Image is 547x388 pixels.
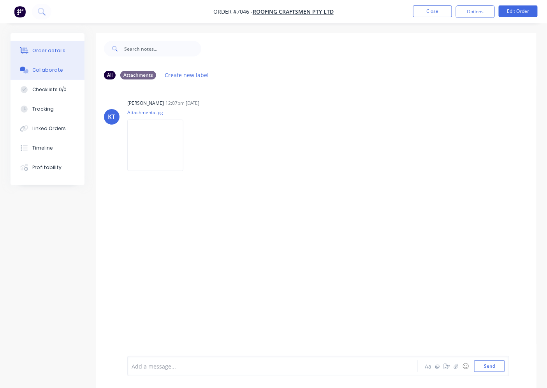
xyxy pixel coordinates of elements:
input: Search notes... [124,41,201,56]
button: Send [474,360,505,372]
div: Timeline [32,145,53,152]
div: Collaborate [32,67,63,74]
button: Close [413,5,452,17]
div: Order details [32,47,65,54]
img: Factory [14,6,26,18]
button: Checklists 0/0 [11,80,84,99]
div: Linked Orders [32,125,66,132]
button: ☺ [461,362,470,371]
button: Collaborate [11,60,84,80]
button: Tracking [11,99,84,119]
button: Timeline [11,138,84,158]
div: 12:07pm [DATE] [165,100,199,107]
div: Attachments [120,71,156,79]
div: Profitability [32,164,62,171]
button: Create new label [161,70,213,80]
button: Edit Order [499,5,538,17]
button: Profitability [11,158,84,177]
button: @ [433,362,442,371]
p: Attachmenta.jpg [127,109,191,116]
button: Linked Orders [11,119,84,138]
div: All [104,71,116,79]
button: Aa [424,362,433,371]
div: Checklists 0/0 [32,86,67,93]
div: KT [108,112,116,122]
div: [PERSON_NAME] [127,100,164,107]
button: Options [456,5,495,18]
div: Tracking [32,106,54,113]
span: Order #7046 - [213,8,253,16]
button: Order details [11,41,84,60]
a: Roofing Craftsmen Pty Ltd [253,8,334,16]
